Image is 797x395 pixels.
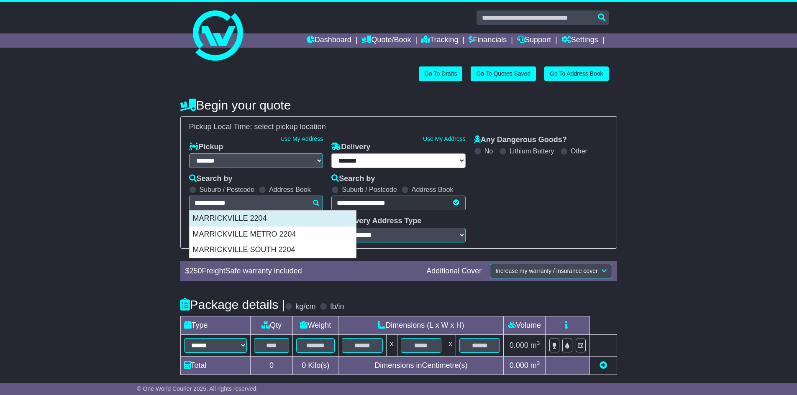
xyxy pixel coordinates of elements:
h4: Begin your quote [180,98,617,112]
label: Other [571,147,587,155]
span: m [530,341,540,349]
div: Pickup Local Time: [185,122,612,132]
span: 0.000 [510,341,528,349]
a: Dashboard [307,33,351,48]
div: MARRICKVILLE 2204 [190,211,356,227]
td: Dimensions in Centimetre(s) [338,356,504,375]
span: © One World Courier 2025. All rights reserved. [137,385,258,392]
label: Delivery [331,143,370,152]
a: Quote/Book [361,33,411,48]
td: Volume [504,316,546,334]
a: Tracking [421,33,458,48]
div: $ FreightSafe warranty included [181,267,423,276]
div: MARRICKVILLE SOUTH 2204 [190,242,356,258]
td: x [445,334,456,356]
button: Increase my warranty / insurance cover [490,264,612,278]
a: Settings [561,33,598,48]
label: Address Book [412,186,454,194]
td: Total [180,356,250,375]
label: Search by [189,174,233,183]
span: m [530,361,540,370]
td: Qty [250,316,293,334]
td: Weight [293,316,338,334]
a: Use My Address [280,135,323,142]
a: Use My Address [423,135,466,142]
div: Additional Cover [422,267,486,276]
label: Suburb / Postcode [200,186,255,194]
label: Lithium Battery [510,147,554,155]
h4: Package details | [180,298,285,311]
sup: 3 [537,340,540,346]
td: x [386,334,397,356]
label: Pickup [189,143,223,152]
label: Any Dangerous Goods? [474,135,567,145]
span: 0.000 [510,361,528,370]
div: MARRICKVILLE METRO 2204 [190,227,356,242]
label: Suburb / Postcode [342,186,397,194]
span: 250 [190,267,202,275]
span: Increase my warranty / insurance cover [495,268,597,274]
label: Search by [331,174,375,183]
span: select pickup location [254,122,326,131]
td: Type [180,316,250,334]
label: Delivery Address Type [331,217,421,226]
label: Address Book [269,186,311,194]
td: Kilo(s) [293,356,338,375]
a: Go To Quotes Saved [471,66,536,81]
td: Dimensions (L x W x H) [338,316,504,334]
label: lb/in [330,302,344,311]
sup: 3 [537,360,540,366]
span: 0 [302,361,306,370]
a: Go To Address Book [544,66,608,81]
a: Support [517,33,551,48]
a: Add new item [600,361,607,370]
a: Go To Drafts [419,66,462,81]
label: No [484,147,493,155]
label: kg/cm [295,302,315,311]
td: 0 [250,356,293,375]
a: Financials [469,33,507,48]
